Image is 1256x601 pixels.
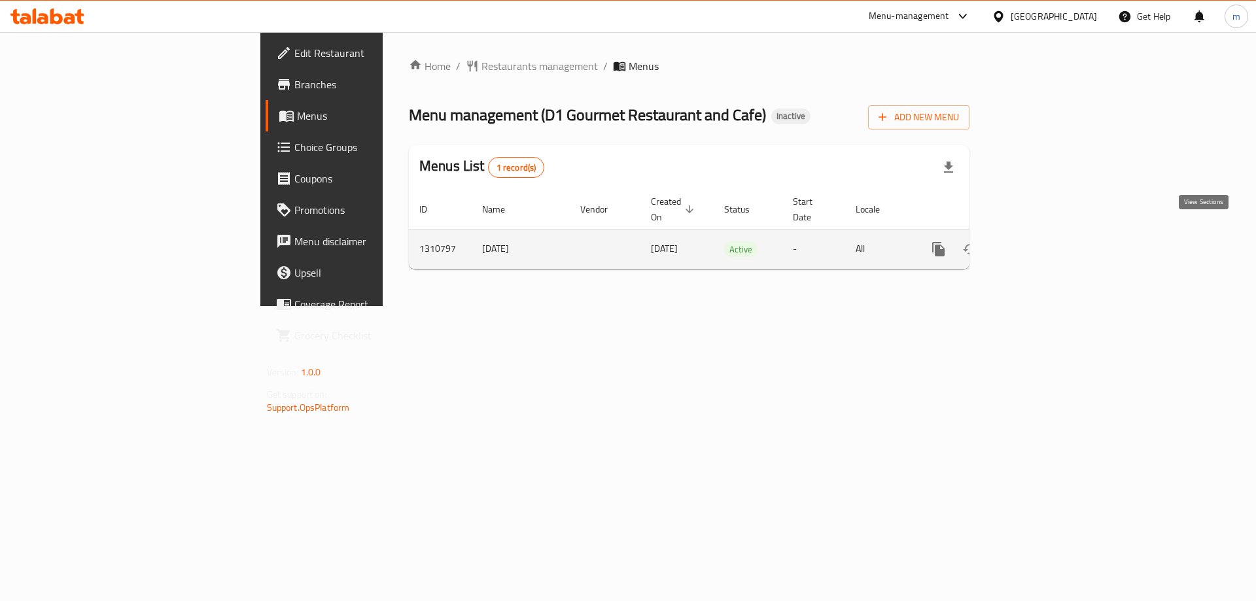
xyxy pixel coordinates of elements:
[294,139,460,155] span: Choice Groups
[869,9,949,24] div: Menu-management
[297,108,460,124] span: Menus
[294,202,460,218] span: Promotions
[267,399,350,416] a: Support.OpsPlatform
[933,152,964,183] div: Export file
[409,100,766,129] span: Menu management ( D1 Gourmet Restaurant and Cafe )
[466,58,598,74] a: Restaurants management
[266,288,470,320] a: Coverage Report
[419,201,444,217] span: ID
[868,105,969,129] button: Add New Menu
[294,77,460,92] span: Branches
[1232,9,1240,24] span: m
[294,296,460,312] span: Coverage Report
[267,386,327,403] span: Get support on:
[266,194,470,226] a: Promotions
[267,364,299,381] span: Version:
[294,45,460,61] span: Edit Restaurant
[409,190,1059,269] table: enhanced table
[266,100,470,131] a: Menus
[879,109,959,126] span: Add New Menu
[923,233,954,265] button: more
[294,233,460,249] span: Menu disclaimer
[266,226,470,257] a: Menu disclaimer
[472,229,570,269] td: [DATE]
[651,194,698,225] span: Created On
[724,242,758,257] span: Active
[482,201,522,217] span: Name
[724,241,758,257] div: Active
[724,201,767,217] span: Status
[266,257,470,288] a: Upsell
[294,265,460,281] span: Upsell
[782,229,845,269] td: -
[771,109,811,124] div: Inactive
[419,156,544,178] h2: Menus List
[771,111,811,122] span: Inactive
[301,364,321,381] span: 1.0.0
[489,162,544,174] span: 1 record(s)
[845,229,913,269] td: All
[266,69,470,100] a: Branches
[856,201,897,217] span: Locale
[294,171,460,186] span: Coupons
[266,320,470,351] a: Grocery Checklist
[651,240,678,257] span: [DATE]
[488,157,545,178] div: Total records count
[1011,9,1097,24] div: [GEOGRAPHIC_DATA]
[580,201,625,217] span: Vendor
[266,37,470,69] a: Edit Restaurant
[629,58,659,74] span: Menus
[409,58,969,74] nav: breadcrumb
[793,194,829,225] span: Start Date
[603,58,608,74] li: /
[294,328,460,343] span: Grocery Checklist
[266,131,470,163] a: Choice Groups
[481,58,598,74] span: Restaurants management
[913,190,1059,230] th: Actions
[266,163,470,194] a: Coupons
